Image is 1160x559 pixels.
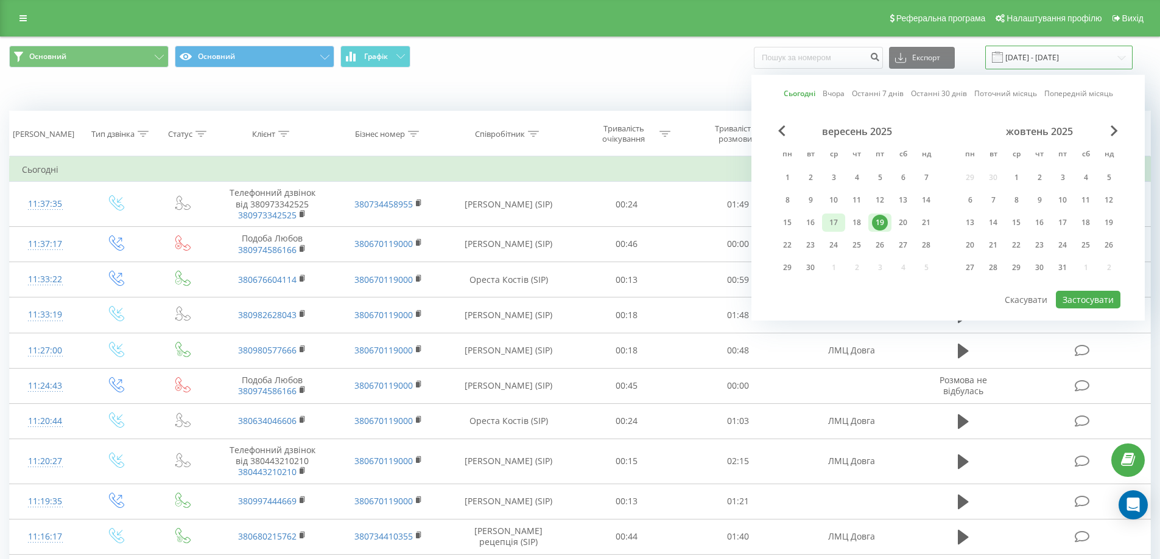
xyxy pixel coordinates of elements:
[91,129,135,139] div: Тип дзвінка
[918,215,934,231] div: 21
[778,146,796,164] abbr: понеділок
[446,262,571,297] td: Ореста Костів (SIP)
[22,232,69,256] div: 11:37:17
[849,237,865,253] div: 25
[1101,237,1117,253] div: 26
[1008,215,1024,231] div: 15
[168,129,192,139] div: Статус
[915,236,938,254] div: нд 28 вер 2025 р.
[22,303,69,327] div: 11:33:19
[1074,236,1097,254] div: сб 25 жовт 2025 р.
[446,333,571,368] td: [PERSON_NAME] (SIP)
[779,237,795,253] div: 22
[849,215,865,231] div: 18
[571,226,683,262] td: 00:46
[238,344,297,356] a: 380980577666
[1032,192,1047,208] div: 9
[446,403,571,439] td: Ореста Костів (SIP)
[895,215,911,231] div: 20
[1032,237,1047,253] div: 23
[22,268,69,291] div: 11:33:22
[776,214,799,232] div: пн 15 вер 2025 р.
[891,168,915,187] div: сб 6 вер 2025 р.
[962,215,978,231] div: 13
[238,495,297,507] a: 380997444669
[1032,260,1047,276] div: 30
[1007,146,1025,164] abbr: середа
[1044,88,1113,99] a: Попередній місяць
[911,88,967,99] a: Останні 30 днів
[891,191,915,209] div: сб 13 вер 2025 р.
[895,192,911,208] div: 13
[974,88,1037,99] a: Поточний місяць
[845,191,868,209] div: чт 11 вер 2025 р.
[355,129,405,139] div: Бізнес номер
[1078,237,1094,253] div: 25
[22,409,69,433] div: 11:20:44
[803,170,818,186] div: 2
[776,168,799,187] div: пн 1 вер 2025 р.
[779,170,795,186] div: 1
[238,309,297,321] a: 380982628043
[958,236,982,254] div: пн 20 жовт 2025 р.
[1097,214,1120,232] div: нд 19 жовт 2025 р.
[1078,170,1094,186] div: 4
[793,519,909,554] td: ЛМЦ Довга
[985,192,1001,208] div: 7
[799,236,822,254] div: вт 23 вер 2025 р.
[354,415,413,426] a: 380670119000
[571,297,683,333] td: 00:18
[961,146,979,164] abbr: понеділок
[571,368,683,403] td: 00:45
[793,333,909,368] td: ЛМЦ Довга
[238,530,297,542] a: 380680215762
[845,168,868,187] div: чт 4 вер 2025 р.
[849,170,865,186] div: 4
[1005,191,1028,209] div: ср 8 жовт 2025 р.
[822,236,845,254] div: ср 24 вер 2025 р.
[962,237,978,253] div: 20
[985,215,1001,231] div: 14
[214,439,330,484] td: Телефонний дзвінок від 380443210210
[238,244,297,255] a: 380974586166
[1077,146,1095,164] abbr: субота
[1074,214,1097,232] div: сб 18 жовт 2025 р.
[683,368,794,403] td: 00:00
[354,198,413,210] a: 380734458955
[985,237,1001,253] div: 21
[22,192,69,216] div: 11:37:35
[1074,191,1097,209] div: сб 11 жовт 2025 р.
[868,191,891,209] div: пт 12 вер 2025 р.
[703,123,768,144] div: Тривалість розмови
[214,182,330,227] td: Телефонний дзвінок від 380973342525
[1005,168,1028,187] div: ср 1 жовт 2025 р.
[1097,236,1120,254] div: нд 26 жовт 2025 р.
[1078,192,1094,208] div: 11
[29,52,66,61] span: Основний
[1032,170,1047,186] div: 2
[779,192,795,208] div: 8
[803,215,818,231] div: 16
[683,439,794,484] td: 02:15
[1101,215,1117,231] div: 19
[1111,125,1118,136] span: Next Month
[958,214,982,232] div: пн 13 жовт 2025 р.
[982,259,1005,277] div: вт 28 жовт 2025 р.
[915,168,938,187] div: нд 7 вер 2025 р.
[958,125,1120,137] div: жовтень 2025
[1097,168,1120,187] div: нд 5 жовт 2025 р.
[982,236,1005,254] div: вт 21 жовт 2025 р.
[803,260,818,276] div: 30
[354,495,413,507] a: 380670119000
[571,333,683,368] td: 00:18
[1028,214,1051,232] div: чт 16 жовт 2025 р.
[872,237,888,253] div: 26
[446,439,571,484] td: [PERSON_NAME] (SIP)
[571,182,683,227] td: 00:24
[1051,259,1074,277] div: пт 31 жовт 2025 р.
[826,237,842,253] div: 24
[10,158,1151,182] td: Сьогодні
[354,344,413,356] a: 380670119000
[845,236,868,254] div: чт 25 вер 2025 р.
[872,192,888,208] div: 12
